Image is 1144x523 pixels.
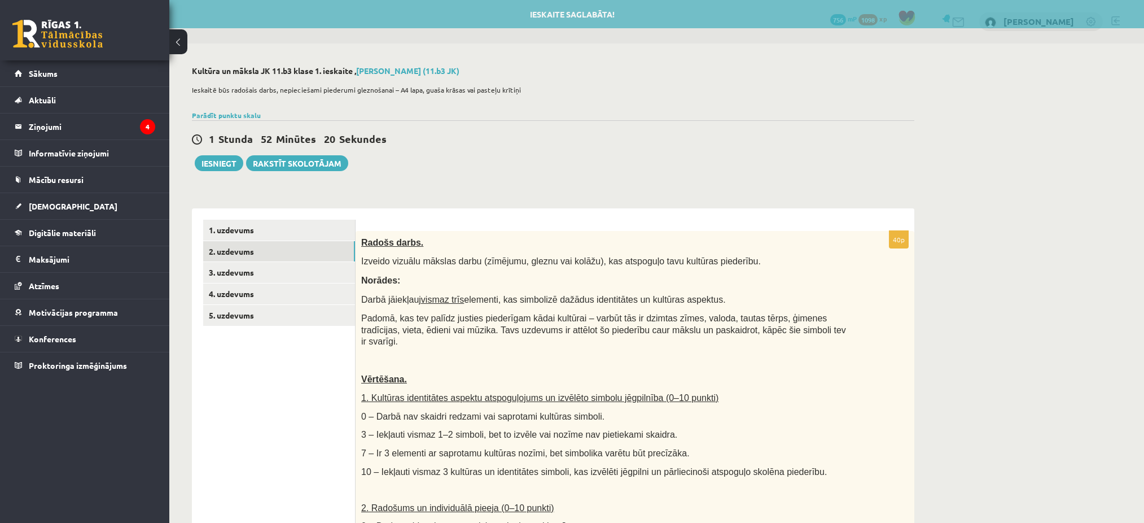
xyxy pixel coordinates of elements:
span: Radošs darbs. [361,238,423,247]
span: Motivācijas programma [29,307,118,317]
span: Minūtes [276,132,316,145]
a: 3. uzdevums [203,262,355,283]
a: Informatīvie ziņojumi [15,140,155,166]
span: 52 [261,132,272,145]
p: 40p [889,230,909,249]
span: 0 – Darbā nav skaidri redzami vai saprotami kultūras simboli. [361,412,604,421]
a: Parādīt punktu skalu [192,111,261,120]
u: vismaz trīs [421,295,464,304]
span: Norādes: [361,276,400,285]
span: Atzīmes [29,281,59,291]
a: [PERSON_NAME] (11.b3 JK) [356,66,459,76]
a: Rakstīt skolotājam [246,155,348,171]
legend: Informatīvie ziņojumi [29,140,155,166]
span: Konferences [29,334,76,344]
span: Digitālie materiāli [29,228,96,238]
a: Ziņojumi4 [15,114,155,140]
span: Proktoringa izmēģinājums [29,360,127,371]
span: 1. Kultūras identitātes aspektu atspoguļojums un izvēlēto simbolu jēgpilnība (0–10 punkti) [361,393,718,403]
a: Rīgas 1. Tālmācības vidusskola [12,20,103,48]
a: Atzīmes [15,273,155,299]
button: Iesniegt [195,155,243,171]
a: 1. uzdevums [203,220,355,241]
a: Motivācijas programma [15,299,155,325]
a: Aktuāli [15,87,155,113]
span: 20 [324,132,335,145]
span: Sākums [29,68,58,79]
legend: Ziņojumi [29,114,155,140]
a: 4. uzdevums [203,284,355,304]
span: 10 – Iekļauti vismaz 3 kultūras un identitātes simboli, kas izvēlēti jēgpilni un pārliecinoši ats... [361,467,827,477]
p: Ieskaitē būs radošais darbs, nepieciešami piederumi gleznošanai – A4 lapa, guaša krāsas vai paste... [192,85,909,95]
span: Aktuāli [29,95,56,105]
legend: Maksājumi [29,246,155,272]
a: 2. uzdevums [203,241,355,262]
span: [DEMOGRAPHIC_DATA] [29,201,117,211]
span: 3 – Iekļauti vismaz 1–2 simboli, bet to izvēle vai nozīme nav pietiekami skaidra. [361,430,677,439]
a: Maksājumi [15,246,155,272]
span: Vērtēšana. [361,374,407,384]
span: 7 – Ir 3 elementi ar saprotamu kultūras nozīmi, bet simbolika varētu būt precīzāka. [361,448,690,458]
h2: Kultūra un māksla JK 11.b3 klase 1. ieskaite , [192,66,914,76]
span: Stunda [218,132,253,145]
a: Konferences [15,326,155,352]
span: 2. Radošums un individuālā pieeja (0–10 punkti) [361,503,554,513]
span: Izveido vizuālu mākslas darbu (zīmējumu, gleznu vai kolāžu), kas atspoguļo tavu kultūras piederību. [361,256,761,266]
a: Digitālie materiāli [15,220,155,246]
span: Mācību resursi [29,175,84,185]
a: [DEMOGRAPHIC_DATA] [15,193,155,219]
span: Sekundes [339,132,387,145]
a: Sākums [15,60,155,86]
i: 4 [140,119,155,134]
a: Mācību resursi [15,167,155,193]
span: 1 [209,132,214,145]
a: 5. uzdevums [203,305,355,326]
span: Darbā jāiekļauj elementi, kas simbolizē dažādus identitātes un kultūras aspektus. [361,295,726,304]
span: Padomā, kas tev palīdz justies piederīgam kādai kultūrai – varbūt tās ir dzimtas zīmes, valoda, t... [361,313,846,346]
a: Proktoringa izmēģinājums [15,352,155,378]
